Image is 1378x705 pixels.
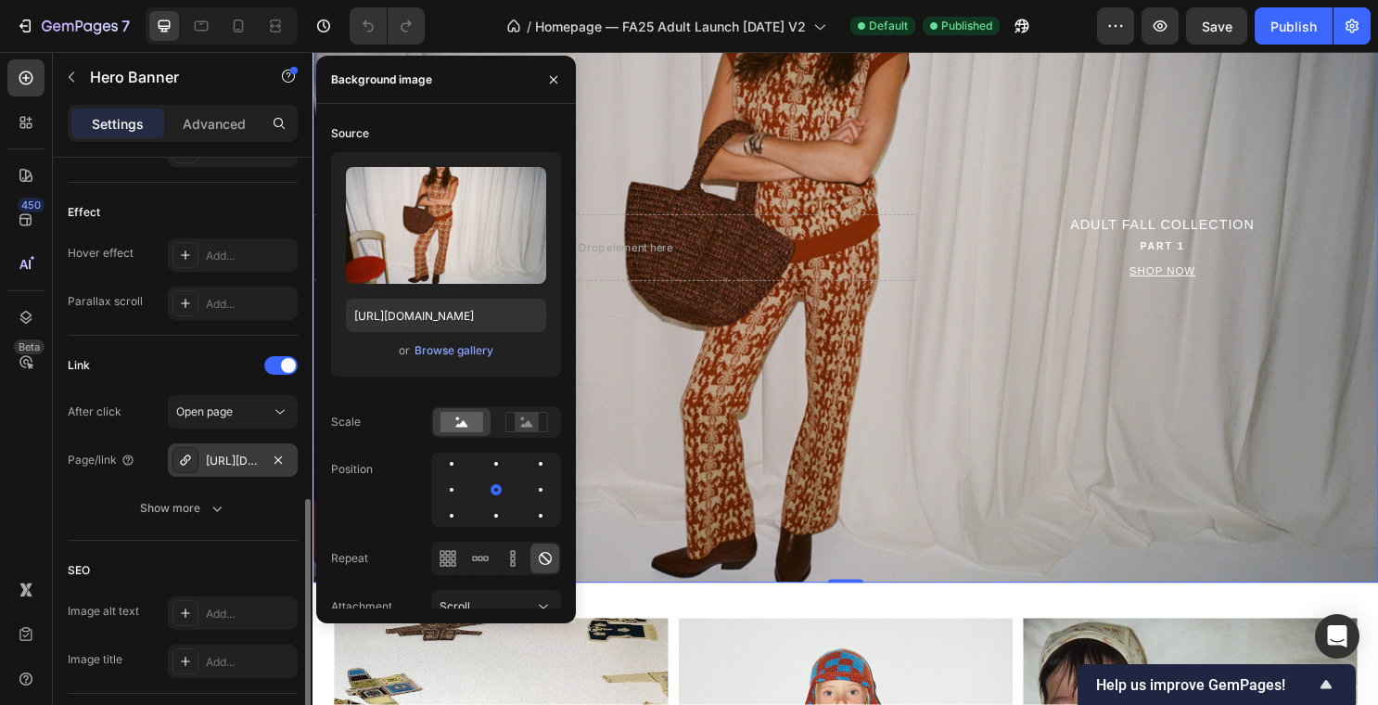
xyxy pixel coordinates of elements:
div: Undo/Redo [350,7,425,45]
div: Parallax scroll [68,293,143,310]
p: Settings [92,114,144,134]
button: Browse gallery [414,341,494,360]
span: / [527,17,531,36]
button: 7 [7,7,138,45]
span: Default [869,18,908,34]
div: SEO [68,562,90,579]
span: or [399,340,410,362]
div: Page/link [68,452,135,468]
u: SHOP NOW [852,223,921,236]
div: Source [331,125,369,142]
div: Hover effect [68,245,134,262]
span: Scroll [440,599,470,613]
div: Open Intercom Messenger [1315,614,1359,659]
button: Show survey - Help us improve GemPages! [1096,673,1337,696]
div: After click [68,404,121,420]
input: https://example.com/image.jpg [346,299,546,332]
div: Attachment [331,598,392,615]
div: Show more [140,499,226,518]
button: Publish [1255,7,1333,45]
div: Add... [206,296,293,313]
button: Save [1186,7,1247,45]
div: Image alt text [68,603,139,620]
p: Advanced [183,114,246,134]
div: [URL][DOMAIN_NAME] [206,453,260,469]
div: Browse gallery [415,342,493,359]
button: Scroll [431,590,561,623]
div: Link [68,357,90,374]
span: Help us improve GemPages! [1096,676,1315,694]
span: Published [941,18,992,34]
div: 450 [18,198,45,212]
div: Image title [68,651,122,668]
span: Open page [176,404,233,418]
div: Add... [206,606,293,622]
p: 7 [121,15,130,37]
p: Hero Banner [90,66,248,88]
div: Scale [331,414,361,430]
div: Repeat [331,550,368,567]
iframe: Design area [313,52,1378,705]
div: Drop element here [278,198,376,212]
span: Homepage — FA25 Adult Launch [DATE] V2 [535,17,806,36]
div: Effect [68,204,100,221]
div: Background image [331,71,432,88]
span: Save [1202,19,1232,34]
span: ADULT FALL COLLECTION [791,173,983,188]
div: Add... [206,654,293,671]
div: Publish [1270,17,1317,36]
span: PART 1 [864,198,911,209]
div: Position [331,461,373,478]
button: Open page [168,395,298,429]
div: Beta [14,340,45,354]
img: preview-image [346,167,546,284]
div: Add... [206,248,293,264]
button: Show more [68,492,298,525]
